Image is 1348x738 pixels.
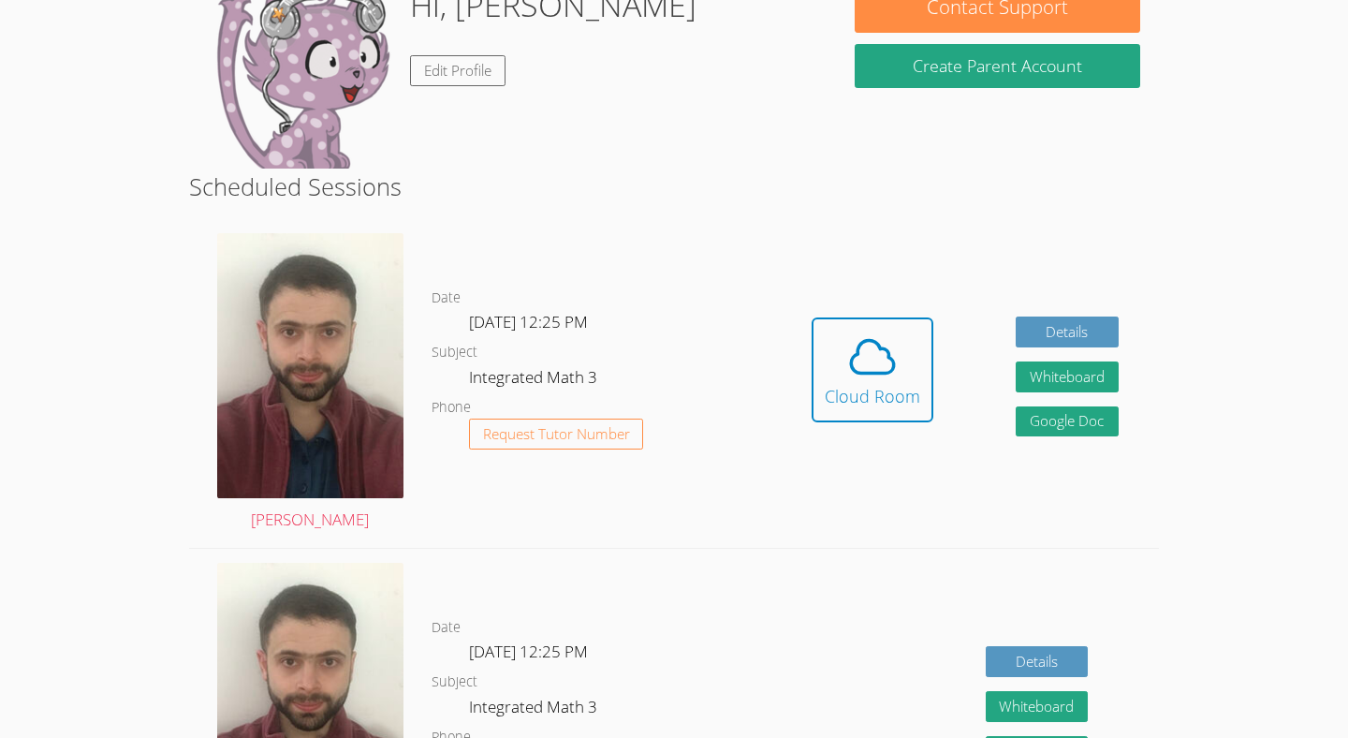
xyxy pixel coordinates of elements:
[483,427,630,441] span: Request Tutor Number
[1016,317,1119,347] a: Details
[855,44,1139,88] button: Create Parent Account
[432,341,477,364] dt: Subject
[812,317,933,422] button: Cloud Room
[432,287,461,310] dt: Date
[432,616,461,640] dt: Date
[410,55,505,86] a: Edit Profile
[986,691,1089,722] button: Whiteboard
[1016,362,1119,392] button: Whiteboard
[432,396,471,420] dt: Phone
[986,646,1089,677] a: Details
[217,233,403,534] a: [PERSON_NAME]
[217,233,403,498] img: avatar.png
[469,641,588,662] span: [DATE] 12:25 PM
[432,671,477,694] dt: Subject
[189,169,1160,204] h2: Scheduled Sessions
[469,419,644,450] button: Request Tutor Number
[825,383,920,409] div: Cloud Room
[469,364,601,396] dd: Integrated Math 3
[469,694,601,726] dd: Integrated Math 3
[1016,406,1119,437] a: Google Doc
[469,311,588,332] span: [DATE] 12:25 PM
